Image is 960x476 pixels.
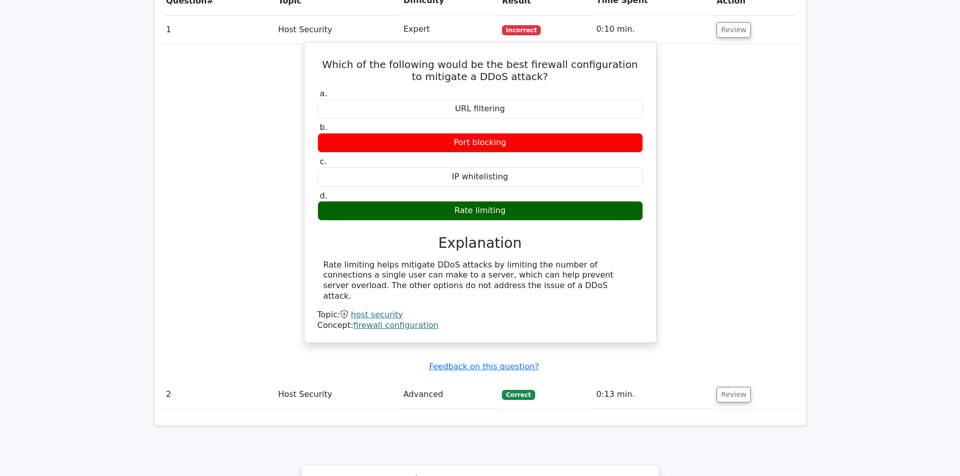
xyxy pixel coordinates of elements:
[317,320,643,331] div: Concept:
[502,390,535,400] span: Correct
[317,167,643,187] div: IP whitelisting
[351,310,403,319] a: host security
[162,380,274,409] td: 2
[317,99,643,119] div: URL filtering
[320,191,328,200] span: d.
[317,310,643,320] div: Topic:
[502,25,541,35] span: Incorrect
[162,15,274,44] td: 1
[592,380,713,409] td: 0:13 min.
[399,380,498,409] td: Advanced
[324,235,637,252] h3: Explanation
[429,362,539,371] a: Feedback on this question?
[274,15,400,44] td: Host Security
[399,15,498,44] td: Expert
[717,387,751,402] button: Review
[320,122,328,132] span: b.
[317,201,643,221] div: Rate limiting
[274,380,400,409] td: Host Security
[324,260,637,302] div: Rate limiting helps mitigate DDoS attacks by limiting the number of connections a single user can...
[353,320,438,330] a: firewall configuration
[316,58,644,83] h5: Which of the following would be the best firewall configuration to mitigate a DDoS attack?
[320,157,327,166] span: c.
[317,133,643,153] div: Port blocking
[320,89,328,98] span: a.
[592,15,713,44] td: 0:10 min.
[717,22,751,38] button: Review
